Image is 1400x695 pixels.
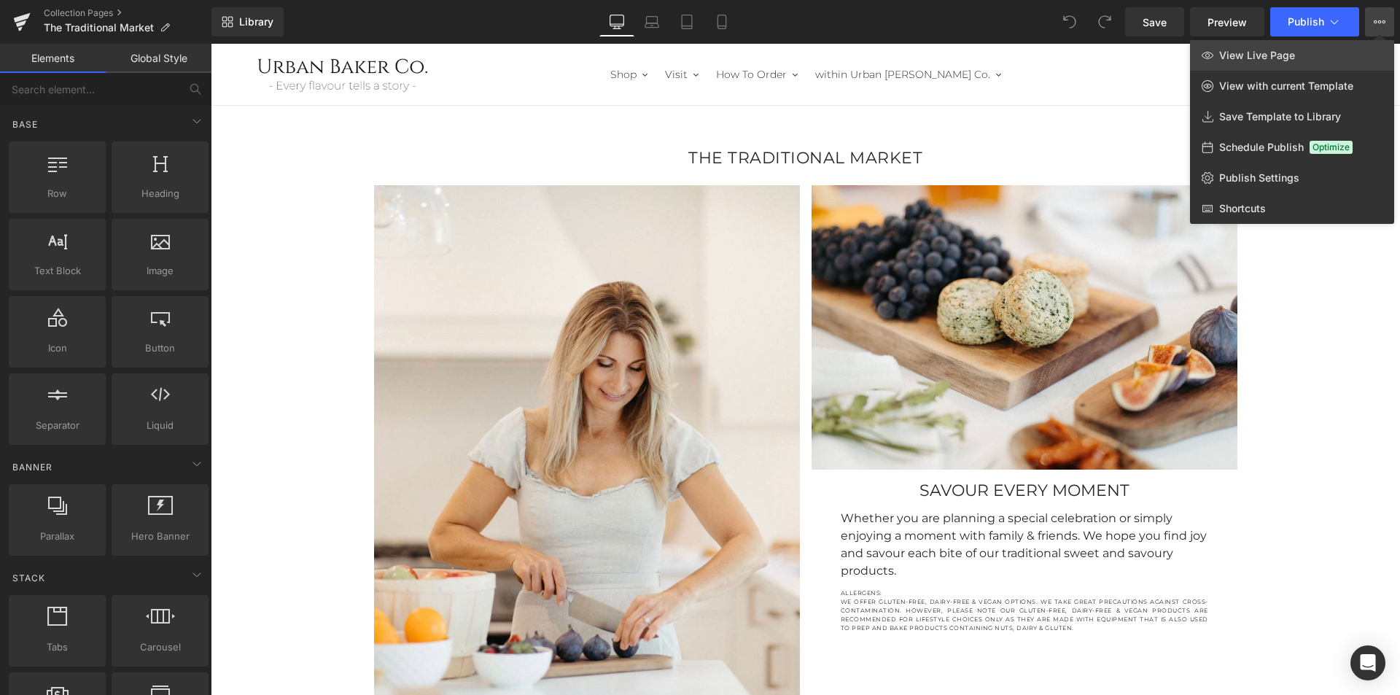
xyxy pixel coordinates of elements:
[1055,7,1084,36] button: Undo
[1219,141,1304,154] span: Schedule Publish
[669,7,704,36] a: Tablet
[447,21,495,41] button: Visit
[116,529,204,544] span: Hero Banner
[211,7,284,36] a: New Library
[168,102,1022,126] h2: The Traditional Market
[454,24,477,38] span: Visit
[13,186,101,201] span: Row
[630,554,997,589] p: WE OFFER GLUTEN-FREE, DAIRY-FREE & VEGAN OPTIONS. WE TAKE GREAT PRECAUTIONS AGAINST CROSS-CONTAMI...
[13,529,101,544] span: Parallax
[630,466,997,536] p: Whether you are planning a special celebration or simply enjoying a moment with family & friends....
[1350,645,1385,680] div: Open Intercom Messenger
[11,117,39,131] span: Base
[1143,15,1167,30] span: Save
[1219,49,1295,62] span: View Live Page
[392,21,444,41] button: Shop
[44,7,211,19] a: Collection Pages
[1219,171,1299,185] span: Publish Settings
[116,418,204,433] span: Liquid
[13,418,101,433] span: Separator
[13,263,101,279] span: Text Block
[13,341,101,356] span: Icon
[634,7,669,36] a: Laptop
[1207,15,1247,30] span: Preview
[630,545,997,554] p: ALLERGENS:
[1310,141,1353,154] span: Optimize
[106,44,211,73] a: Global Style
[1090,7,1119,36] button: Redo
[13,640,101,655] span: Tabs
[604,24,779,38] span: within Urban [PERSON_NAME] Co.
[1288,16,1324,28] span: Publish
[40,11,222,50] img: Urban Baker Co.
[11,571,47,585] span: Stack
[505,24,576,38] span: How To Order
[1219,110,1341,123] span: Save Template to Library
[400,24,426,38] span: Shop
[1365,7,1394,36] button: View Live PageView with current TemplateSave Template to LibrarySchedule PublishOptimizePublish S...
[11,460,54,474] span: Banner
[1270,7,1359,36] button: Publish
[1219,79,1353,93] span: View with current Template
[116,186,204,201] span: Heading
[116,341,204,356] span: Button
[239,15,273,28] span: Library
[1219,202,1266,215] span: Shortcuts
[599,7,634,36] a: Desktop
[597,21,798,41] button: within Urban [PERSON_NAME] Co.
[601,438,1027,457] h1: Savour Every Moment
[116,263,204,279] span: Image
[1190,7,1264,36] a: Preview
[44,22,154,34] span: The Traditional Market
[116,640,204,655] span: Carousel
[704,7,739,36] a: Mobile
[498,21,594,41] button: How To Order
